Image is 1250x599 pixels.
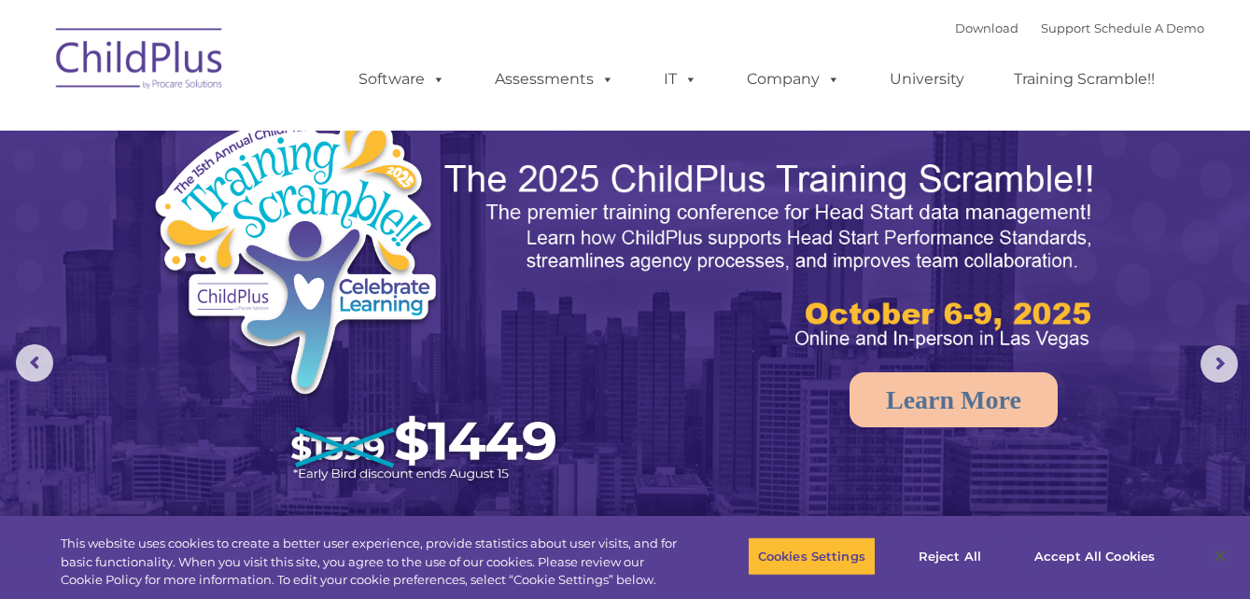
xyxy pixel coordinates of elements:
[955,21,1204,35] font: |
[955,21,1018,35] a: Download
[340,61,464,98] a: Software
[871,61,983,98] a: University
[47,15,233,108] img: ChildPlus by Procare Solutions
[1200,536,1241,577] button: Close
[645,61,716,98] a: IT
[748,536,876,576] button: Cookies Settings
[260,200,339,214] span: Phone number
[260,123,316,137] span: Last name
[995,61,1173,98] a: Training Scramble!!
[1094,21,1204,35] a: Schedule A Demo
[728,61,859,98] a: Company
[1041,21,1090,35] a: Support
[476,61,633,98] a: Assessments
[892,536,1008,576] button: Reject All
[61,535,687,590] div: This website uses cookies to create a better user experience, provide statistics about user visit...
[1024,536,1165,576] button: Accept All Cookies
[850,372,1058,427] a: Learn More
